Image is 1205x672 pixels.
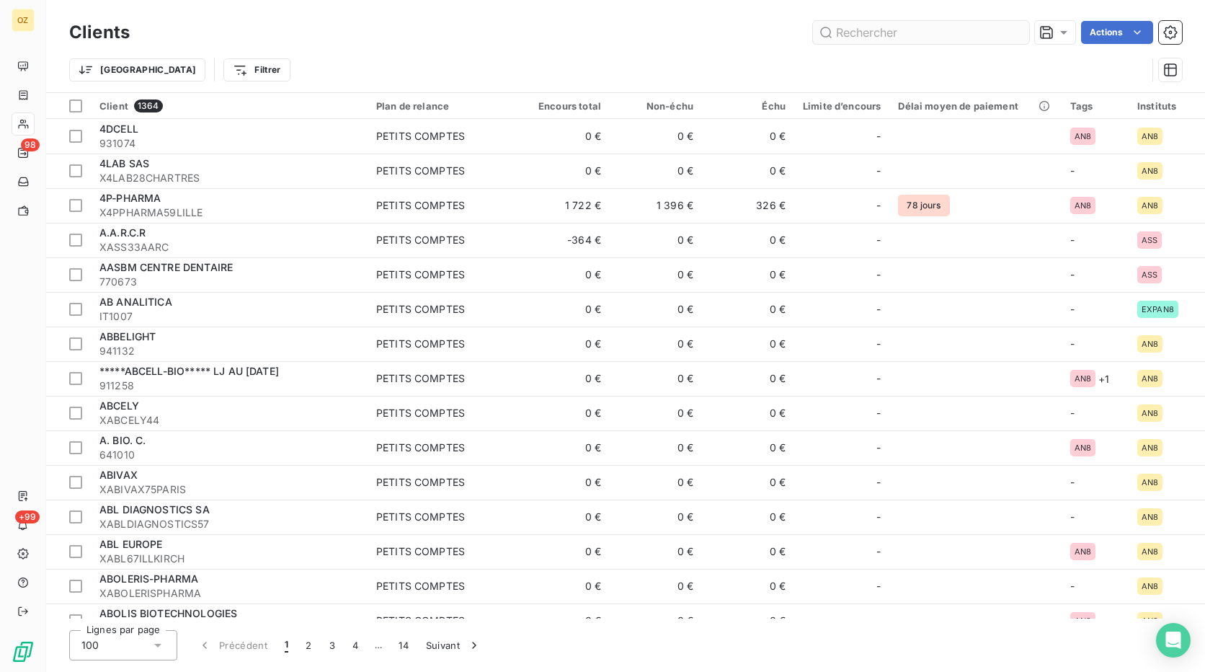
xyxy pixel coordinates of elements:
[517,500,610,534] td: 0 €
[517,396,610,430] td: 0 €
[526,100,601,112] div: Encours total
[99,123,138,135] span: 4DCELL
[702,500,794,534] td: 0 €
[99,434,146,446] span: A. BIO. C.
[1142,443,1158,452] span: AN8
[1142,236,1157,244] span: ASS
[610,327,702,361] td: 0 €
[1070,476,1075,488] span: -
[1075,201,1091,210] span: AN8
[876,441,881,455] span: -
[876,302,881,317] span: -
[1142,478,1158,487] span: AN8
[876,510,881,524] span: -
[517,569,610,604] td: 0 €
[376,371,465,386] div: PETITS COMPTES
[517,154,610,188] td: 0 €
[321,630,344,660] button: 3
[1142,132,1158,141] span: AN8
[876,614,881,628] span: -
[99,344,359,358] span: 941132
[517,257,610,292] td: 0 €
[99,157,149,169] span: 4LAB SAS
[1075,374,1091,383] span: AN8
[517,465,610,500] td: 0 €
[99,136,359,151] span: 931074
[702,188,794,223] td: 326 €
[99,100,128,112] span: Client
[417,630,490,660] button: Suivant
[876,406,881,420] span: -
[1070,268,1075,280] span: -
[376,475,465,490] div: PETITS COMPTES
[1142,616,1158,625] span: AN8
[376,406,465,420] div: PETITS COMPTES
[517,327,610,361] td: 0 €
[99,503,210,516] span: ABL DIAGNOSTICS SA
[344,630,367,660] button: 4
[876,164,881,178] span: -
[517,119,610,154] td: 0 €
[99,399,139,412] span: ABCELY
[702,223,794,257] td: 0 €
[610,534,702,569] td: 0 €
[610,465,702,500] td: 0 €
[702,119,794,154] td: 0 €
[876,268,881,282] span: -
[702,292,794,327] td: 0 €
[1142,582,1158,591] span: AN8
[99,205,359,220] span: X4PPHARMA59LILLE
[610,361,702,396] td: 0 €
[99,240,359,255] span: XASS33AARC
[99,379,359,393] span: 911258
[610,430,702,465] td: 0 €
[99,226,146,239] span: A.A.R.C.R
[276,630,297,660] button: 1
[898,100,1052,112] div: Délai moyen de paiement
[702,154,794,188] td: 0 €
[1075,443,1091,452] span: AN8
[297,630,320,660] button: 2
[702,257,794,292] td: 0 €
[1142,270,1157,279] span: ASS
[610,292,702,327] td: 0 €
[702,604,794,638] td: 0 €
[99,538,163,550] span: ABL EUROPE
[610,257,702,292] td: 0 €
[1142,409,1158,417] span: AN8
[610,154,702,188] td: 0 €
[1075,616,1091,625] span: AN8
[1142,305,1174,314] span: EXPAN8
[99,296,172,308] span: AB ANALITICA
[99,607,237,619] span: ABOLIS BIOTECHNOLOGIES
[1142,340,1158,348] span: AN8
[99,482,359,497] span: XABIVAX75PARIS
[517,604,610,638] td: 0 €
[711,100,786,112] div: Échu
[1142,201,1158,210] span: AN8
[12,9,35,32] div: OZ
[1142,374,1158,383] span: AN8
[390,630,417,660] button: 14
[1142,167,1158,175] span: AN8
[285,638,288,653] span: 1
[517,430,610,465] td: 0 €
[1075,132,1091,141] span: AN8
[376,337,465,351] div: PETITS COMPTES
[1142,513,1158,521] span: AN8
[610,569,702,604] td: 0 €
[1070,580,1075,592] span: -
[99,309,359,324] span: IT1007
[702,465,794,500] td: 0 €
[610,223,702,257] td: 0 €
[517,188,610,223] td: 1 722 €
[376,302,465,317] div: PETITS COMPTES
[99,572,198,585] span: ABOLERIS-PHARMA
[1142,547,1158,556] span: AN8
[610,604,702,638] td: 0 €
[99,552,359,566] span: XABL67ILLKIRCH
[876,475,881,490] span: -
[69,19,130,45] h3: Clients
[376,268,465,282] div: PETITS COMPTES
[1070,164,1075,177] span: -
